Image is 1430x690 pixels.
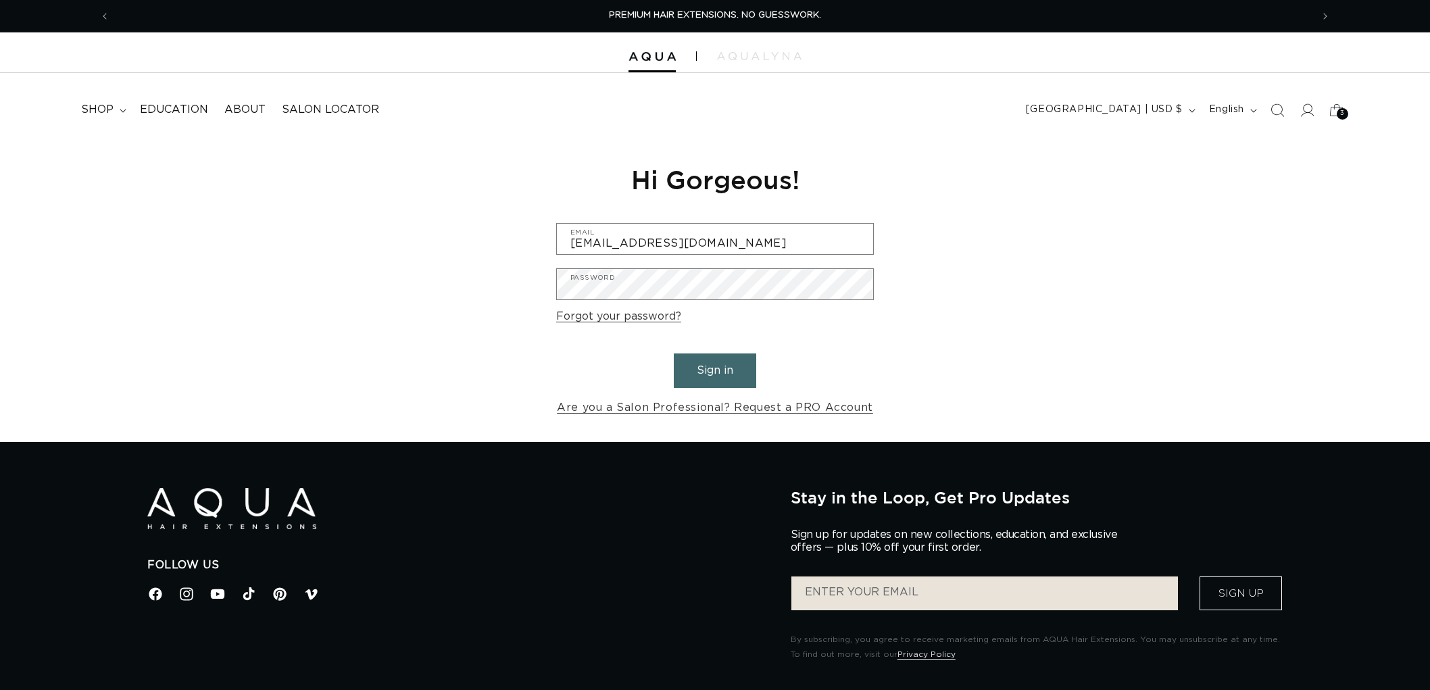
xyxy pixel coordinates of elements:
[791,633,1283,662] p: By subscribing, you agree to receive marketing emails from AQUA Hair Extensions. You may unsubscr...
[556,307,681,326] a: Forgot your password?
[791,576,1178,610] input: ENTER YOUR EMAIL
[556,163,874,196] h1: Hi Gorgeous!
[282,103,379,117] span: Salon Locator
[791,528,1129,554] p: Sign up for updates on new collections, education, and exclusive offers — plus 10% off your first...
[557,398,873,418] a: Are you a Salon Professional? Request a PRO Account
[224,103,266,117] span: About
[147,488,316,529] img: Aqua Hair Extensions
[609,11,821,20] span: PREMIUM HAIR EXTENSIONS. NO GUESSWORK.
[717,52,802,60] img: aqualyna.com
[132,95,216,125] a: Education
[73,95,132,125] summary: shop
[1310,3,1340,29] button: Next announcement
[897,650,956,658] a: Privacy Policy
[81,103,114,117] span: shop
[1262,95,1292,125] summary: Search
[140,103,208,117] span: Education
[1018,97,1201,123] button: [GEOGRAPHIC_DATA] | USD $
[1026,103,1183,117] span: [GEOGRAPHIC_DATA] | USD $
[628,52,676,61] img: Aqua Hair Extensions
[274,95,387,125] a: Salon Locator
[90,3,120,29] button: Previous announcement
[674,353,756,388] button: Sign in
[147,558,770,572] h2: Follow Us
[1200,576,1282,610] button: Sign Up
[557,224,873,254] input: Email
[791,488,1283,507] h2: Stay in the Loop, Get Pro Updates
[216,95,274,125] a: About
[1201,97,1262,123] button: English
[1340,108,1345,120] span: 3
[1209,103,1244,117] span: English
